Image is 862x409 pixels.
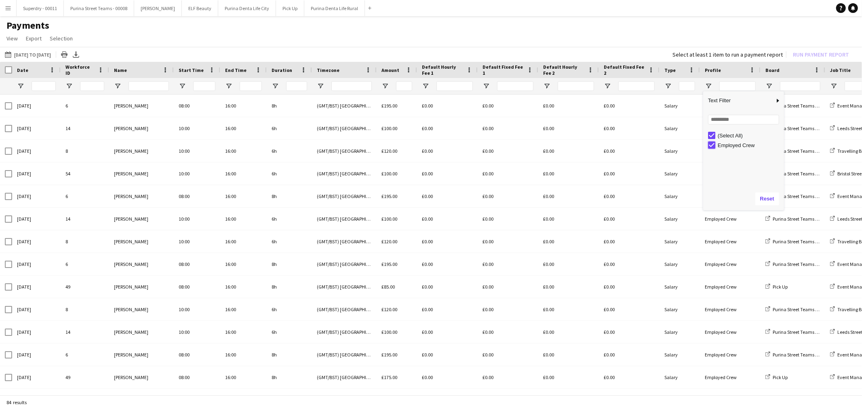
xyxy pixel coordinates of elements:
[718,133,782,139] div: (Select All)
[220,162,267,185] div: 16:00
[700,230,761,253] div: Employed Crew
[436,81,473,91] input: Default Hourly Fee 1 Filter Input
[660,276,700,298] div: Salary
[773,238,830,245] span: Purina Street Teams - 00008
[193,81,215,91] input: Start Time Filter Input
[220,321,267,343] div: 16:00
[174,117,220,139] div: 10:00
[267,276,312,298] div: 8h
[61,208,109,230] div: 14
[765,306,830,312] a: Purina Street Teams - 00008
[700,117,761,139] div: Employed Crew
[478,208,538,230] div: £0.00
[700,366,761,388] div: Employed Crew
[114,284,148,290] span: [PERSON_NAME]
[65,64,95,76] span: Workforce ID
[705,67,721,73] span: Profile
[708,115,779,124] input: Search filter values
[267,140,312,162] div: 6h
[312,276,377,298] div: (GMT/BST) [GEOGRAPHIC_DATA]
[61,117,109,139] div: 14
[12,162,61,185] div: [DATE]
[12,117,61,139] div: [DATE]
[114,103,148,109] span: [PERSON_NAME]
[17,82,24,90] button: Open Filter Menu
[599,230,660,253] div: £0.00
[417,208,478,230] div: £0.00
[765,238,830,245] a: Purina Street Teams - 00008
[660,253,700,275] div: Salary
[417,230,478,253] div: £0.00
[773,374,788,380] span: Pick Up
[65,82,73,90] button: Open Filter Menu
[765,261,830,267] a: Purina Street Teams - 00008
[267,253,312,275] div: 8h
[381,238,397,245] span: £120.00
[61,185,109,207] div: 6
[267,366,312,388] div: 8h
[312,253,377,275] div: (GMT/BST) [GEOGRAPHIC_DATA]
[61,298,109,320] div: 8
[538,344,599,366] div: £0.00
[272,67,292,73] span: Duration
[312,230,377,253] div: (GMT/BST) [GEOGRAPHIC_DATA]
[700,95,761,117] div: Employed Crew
[558,81,594,91] input: Default Hourly Fee 2 Filter Input
[174,321,220,343] div: 10:00
[225,67,247,73] span: End Time
[179,67,204,73] span: Start Time
[417,366,478,388] div: £0.00
[381,306,397,312] span: £120.00
[660,298,700,320] div: Salary
[312,117,377,139] div: (GMT/BST) [GEOGRAPHIC_DATA]
[765,352,830,358] a: Purina Street Teams - 00008
[599,185,660,207] div: £0.00
[703,131,784,150] div: Filter List
[12,185,61,207] div: [DATE]
[114,82,121,90] button: Open Filter Menu
[599,117,660,139] div: £0.00
[417,298,478,320] div: £0.00
[114,306,148,312] span: [PERSON_NAME]
[478,117,538,139] div: £0.00
[773,103,830,109] span: Purina Street Teams - 00008
[478,366,538,388] div: £0.00
[700,276,761,298] div: Employed Crew
[304,0,365,16] button: Purina Denta Life Rural
[220,185,267,207] div: 16:00
[114,171,148,177] span: [PERSON_NAME]
[604,82,611,90] button: Open Filter Menu
[276,0,304,16] button: Pick Up
[478,230,538,253] div: £0.00
[660,230,700,253] div: Salary
[765,329,830,335] a: Purina Street Teams - 00008
[267,208,312,230] div: 6h
[599,366,660,388] div: £0.00
[50,35,73,42] span: Selection
[220,117,267,139] div: 16:00
[267,344,312,366] div: 8h
[317,67,339,73] span: Timezone
[61,366,109,388] div: 49
[417,95,478,117] div: £0.00
[114,193,148,199] span: [PERSON_NAME]
[225,82,232,90] button: Open Filter Menu
[660,140,700,162] div: Salary
[700,140,761,162] div: Employed Crew
[417,344,478,366] div: £0.00
[12,366,61,388] div: [DATE]
[17,67,28,73] span: Date
[672,51,783,58] div: Select at least 1 item to run a payment report
[765,82,773,90] button: Open Filter Menu
[3,50,53,59] button: [DATE] to [DATE]
[538,230,599,253] div: £0.00
[381,261,397,267] span: £195.00
[765,125,830,131] a: Purina Street Teams - 00008
[538,140,599,162] div: £0.00
[705,82,712,90] button: Open Filter Menu
[478,321,538,343] div: £0.00
[599,162,660,185] div: £0.00
[604,64,645,76] span: Default Fixed Fee 2
[599,321,660,343] div: £0.00
[700,298,761,320] div: Employed Crew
